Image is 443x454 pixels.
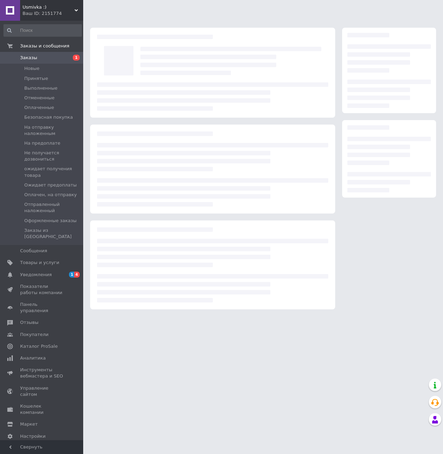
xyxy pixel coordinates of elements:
span: Не получается дозвониться [24,150,81,162]
span: Отмененные [24,95,54,101]
div: Ваш ID: 2151774 [23,10,83,17]
span: Показатели работы компании [20,283,64,296]
span: Покупатели [20,332,49,338]
span: Панель управления [20,301,64,314]
span: Новые [24,65,40,72]
span: Usmivka :) [23,4,75,10]
span: Оплачен, на отправку [24,192,77,198]
span: На отправку наложенным [24,124,81,137]
span: ожидает получения товара [24,166,81,178]
span: Товары и услуги [20,260,59,266]
span: 1 [69,272,75,278]
span: Заказы и сообщения [20,43,69,49]
span: Управление сайтом [20,385,64,398]
span: 4 [74,272,80,278]
span: Уведомления [20,272,52,278]
span: Настройки [20,433,45,439]
input: Поиск [3,24,82,37]
span: Принятые [24,75,48,82]
span: Безопасная покупка [24,114,73,120]
span: Кошелек компании [20,403,64,416]
span: Ожидает предоплаты [24,182,77,188]
span: Отправленный наложенный [24,201,81,214]
span: Заказы [20,55,37,61]
span: Оплаченные [24,105,54,111]
span: Аналитика [20,355,46,361]
span: Каталог ProSale [20,343,58,349]
span: Оформленные заказы [24,218,77,224]
span: На предоплате [24,140,60,146]
span: Отзывы [20,319,38,326]
span: Маркет [20,421,38,427]
span: Сообщения [20,248,47,254]
span: Инструменты вебмастера и SEO [20,367,64,379]
span: Выполненные [24,85,58,91]
span: 1 [73,55,80,61]
span: Заказы из [GEOGRAPHIC_DATA] [24,227,81,240]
